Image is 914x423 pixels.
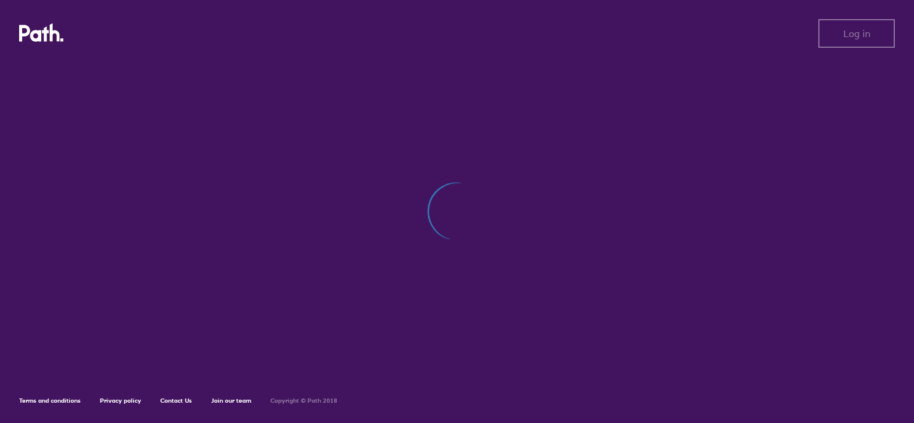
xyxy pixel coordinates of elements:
[19,397,81,404] a: Terms and conditions
[100,397,141,404] a: Privacy policy
[270,397,337,404] h6: Copyright © Path 2018
[160,397,192,404] a: Contact Us
[843,28,870,39] span: Log in
[818,19,895,48] button: Log in
[211,397,251,404] a: Join our team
